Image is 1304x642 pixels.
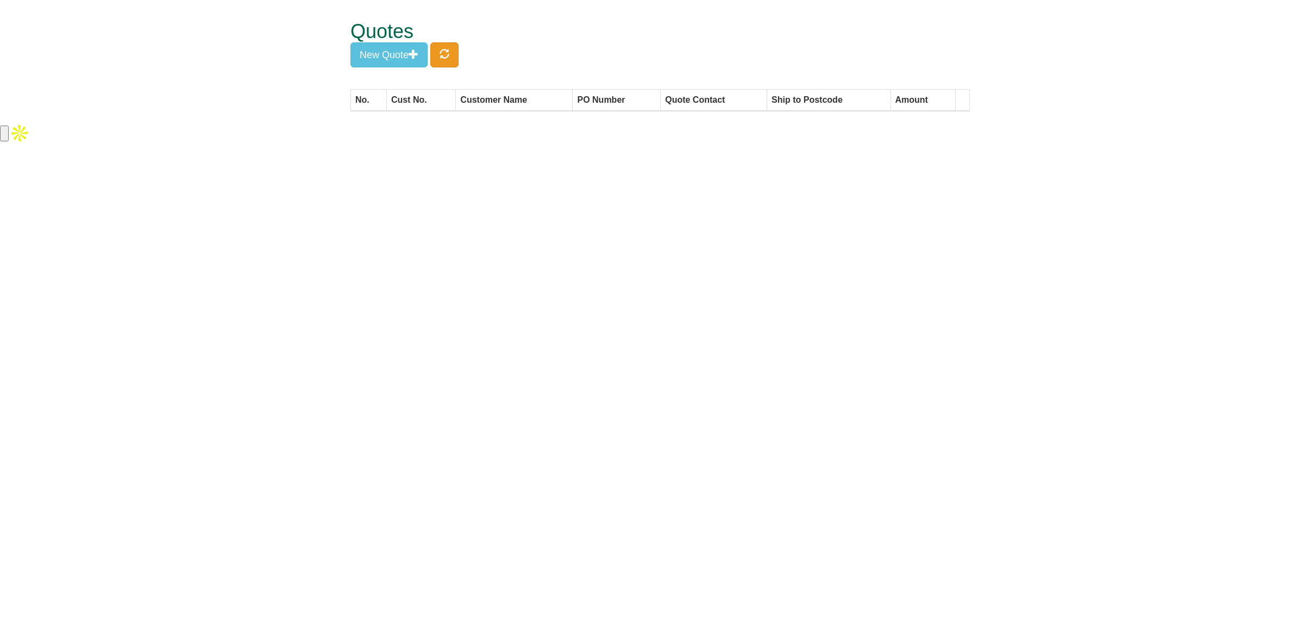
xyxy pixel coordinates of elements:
th: Amount [891,89,955,111]
th: No. [351,89,387,111]
th: Ship to Postcode [767,89,891,111]
th: Cust No. [386,89,455,111]
th: PO Number [573,89,661,111]
h1: Quotes [350,21,929,42]
th: Quote Contact [661,89,767,111]
button: New Quote [350,42,428,67]
th: Customer Name [456,89,573,111]
img: Apollo [9,122,30,144]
